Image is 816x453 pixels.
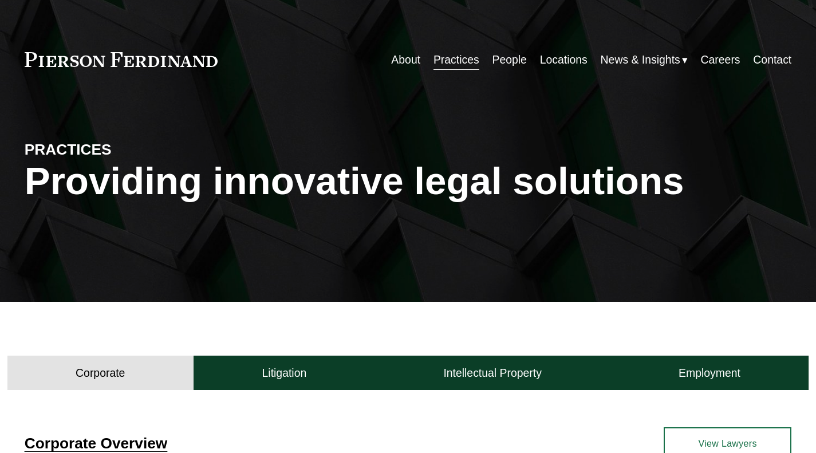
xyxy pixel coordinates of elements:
a: Careers [701,49,740,71]
h4: PRACTICES [25,140,216,159]
h4: Employment [679,366,740,380]
h4: Litigation [262,366,307,380]
a: Practices [433,49,479,71]
h1: Providing innovative legal solutions [25,159,792,203]
span: News & Insights [601,50,680,70]
a: People [492,49,526,71]
h4: Intellectual Property [443,366,542,380]
h4: Corporate [76,366,125,380]
a: Locations [540,49,588,71]
a: Contact [753,49,791,71]
a: folder dropdown [601,49,688,71]
a: About [391,49,420,71]
a: Corporate Overview [25,435,167,452]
